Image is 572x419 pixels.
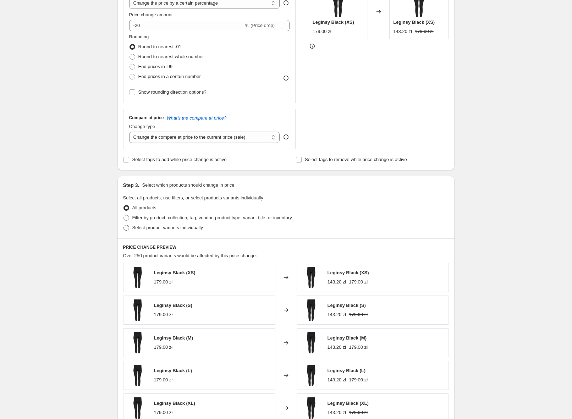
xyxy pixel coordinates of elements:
h6: PRICE CHANGE PREVIEW [123,244,449,250]
img: leg-black-1_c23bc85c-05f0-48fc-96c1-7edfce111e8e_80x.jpg [301,397,322,419]
span: Leginsy Black (XS) [393,20,435,25]
span: Rounding [129,34,149,39]
span: End prices in .99 [138,64,173,69]
img: leg-black-1_c23bc85c-05f0-48fc-96c1-7edfce111e8e_80x.jpg [127,267,148,288]
span: Leginsy Black (L) [328,368,366,373]
span: Leginsy Black (XL) [154,401,195,406]
img: leg-black-1_c23bc85c-05f0-48fc-96c1-7edfce111e8e_80x.jpg [301,365,322,386]
span: Price change amount [129,12,173,17]
span: Round to nearest whole number [138,54,204,59]
strike: 179.00 zł [415,28,434,35]
span: Leginsy Black (S) [328,303,366,308]
strike: 179.00 zł [349,409,368,416]
img: leg-black-1_c23bc85c-05f0-48fc-96c1-7edfce111e8e_80x.jpg [301,332,322,353]
span: Over 250 product variants would be affected by this price change: [123,253,257,258]
span: Round to nearest .01 [138,44,181,49]
div: 143.20 zł [328,311,346,318]
div: 179.00 zł [313,28,331,35]
div: 143.20 zł [328,376,346,384]
span: Leginsy Black (S) [154,303,192,308]
strike: 179.00 zł [349,344,368,351]
h3: Compare at price [129,115,164,121]
strike: 179.00 zł [349,311,368,318]
span: Leginsy Black (XS) [328,270,369,275]
h2: Step 3. [123,182,139,189]
div: 143.20 zł [328,279,346,286]
span: Select all products, use filters, or select products variants individually [123,195,263,200]
strike: 179.00 zł [349,376,368,384]
div: 143.20 zł [393,28,412,35]
img: leg-black-1_c23bc85c-05f0-48fc-96c1-7edfce111e8e_80x.jpg [301,267,322,288]
div: 179.00 zł [154,279,173,286]
span: Leginsy Black (L) [154,368,192,373]
img: leg-black-1_c23bc85c-05f0-48fc-96c1-7edfce111e8e_80x.jpg [127,397,148,419]
span: Change type [129,124,155,129]
span: Leginsy Black (M) [154,335,193,341]
img: leg-black-1_c23bc85c-05f0-48fc-96c1-7edfce111e8e_80x.jpg [127,299,148,321]
span: All products [132,205,156,210]
div: 179.00 zł [154,409,173,416]
span: Leginsy Black (XL) [328,401,369,406]
button: What's the compare at price? [167,115,227,121]
span: Select tags to remove while price change is active [305,157,407,162]
span: Show rounding direction options? [138,89,207,95]
strike: 179.00 zł [349,279,368,286]
img: leg-black-1_c23bc85c-05f0-48fc-96c1-7edfce111e8e_80x.jpg [301,299,322,321]
span: Leginsy Black (XS) [154,270,196,275]
span: % (Price drop) [245,23,275,28]
div: 179.00 zł [154,344,173,351]
span: Filter by product, collection, tag, vendor, product type, variant title, or inventory [132,215,292,220]
div: help [282,133,290,140]
div: 143.20 zł [328,344,346,351]
p: Select which products should change in price [142,182,234,189]
span: Leginsy Black (M) [328,335,367,341]
div: 179.00 zł [154,311,173,318]
div: 143.20 zł [328,409,346,416]
span: End prices in a certain number [138,74,201,79]
img: leg-black-1_c23bc85c-05f0-48fc-96c1-7edfce111e8e_80x.jpg [127,365,148,386]
span: Select tags to add while price change is active [132,157,227,162]
input: -15 [129,20,244,31]
span: Select product variants individually [132,225,203,230]
span: Leginsy Black (XS) [313,20,354,25]
div: 179.00 zł [154,376,173,384]
img: leg-black-1_c23bc85c-05f0-48fc-96c1-7edfce111e8e_80x.jpg [127,332,148,353]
